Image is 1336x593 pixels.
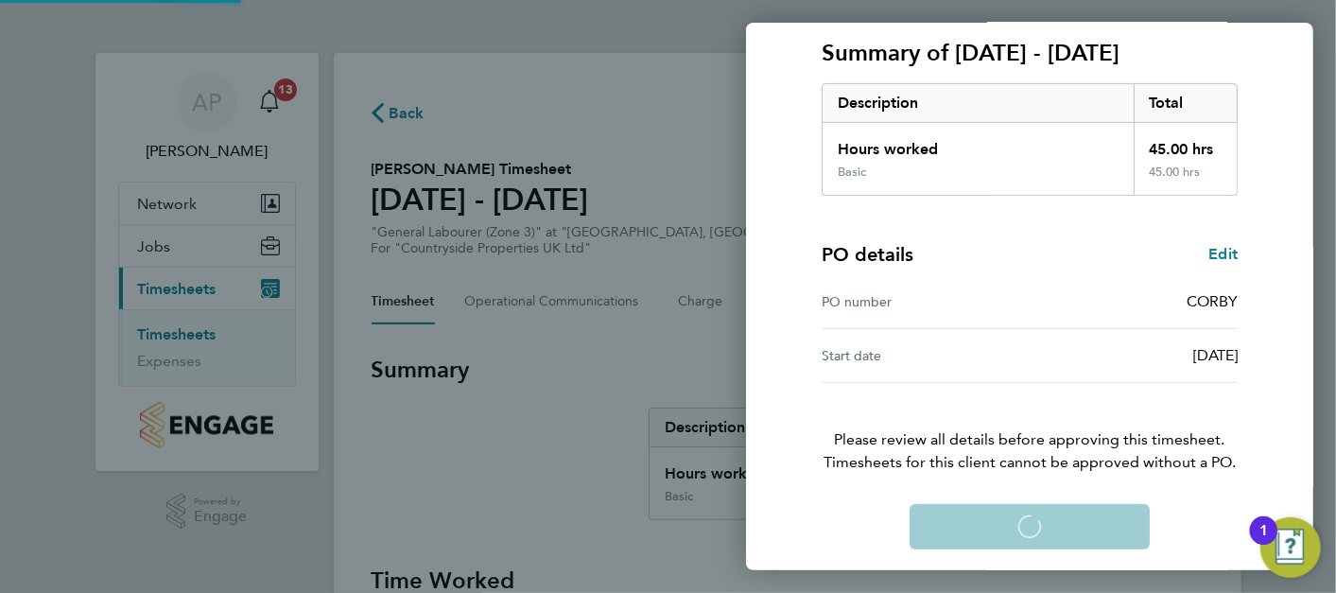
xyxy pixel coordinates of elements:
[1260,517,1321,578] button: Open Resource Center, 1 new notification
[1208,243,1238,266] a: Edit
[822,38,1238,68] h3: Summary of [DATE] - [DATE]
[1259,531,1268,555] div: 1
[822,241,913,268] h4: PO details
[1134,84,1238,122] div: Total
[1134,123,1238,165] div: 45.00 hrs
[822,344,1030,367] div: Start date
[799,451,1260,474] span: Timesheets for this client cannot be approved without a PO.
[838,165,866,180] div: Basic
[823,123,1134,165] div: Hours worked
[822,290,1030,313] div: PO number
[1187,292,1238,310] span: CORBY
[822,83,1238,196] div: Summary of 15 - 21 Sep 2025
[1030,344,1238,367] div: [DATE]
[1208,245,1238,263] span: Edit
[1134,165,1238,195] div: 45.00 hrs
[823,84,1134,122] div: Description
[799,383,1260,474] p: Please review all details before approving this timesheet.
